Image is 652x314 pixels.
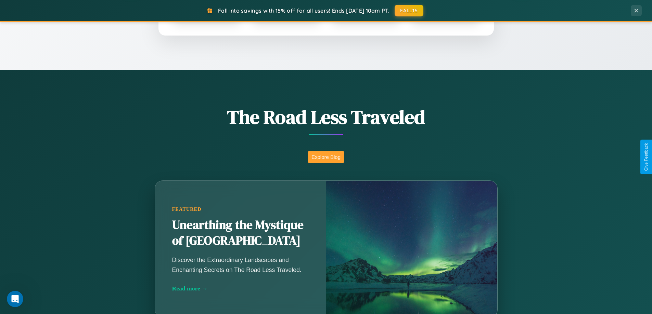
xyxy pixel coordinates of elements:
div: Read more → [172,285,309,292]
h1: The Road Less Traveled [121,104,532,130]
iframe: Intercom live chat [7,291,23,307]
div: Give Feedback [644,143,649,171]
p: Discover the Extraordinary Landscapes and Enchanting Secrets on The Road Less Traveled. [172,255,309,274]
div: Featured [172,206,309,212]
h2: Unearthing the Mystique of [GEOGRAPHIC_DATA] [172,217,309,249]
span: Fall into savings with 15% off for all users! Ends [DATE] 10am PT. [218,7,389,14]
button: FALL15 [395,5,423,16]
button: Explore Blog [308,151,344,163]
